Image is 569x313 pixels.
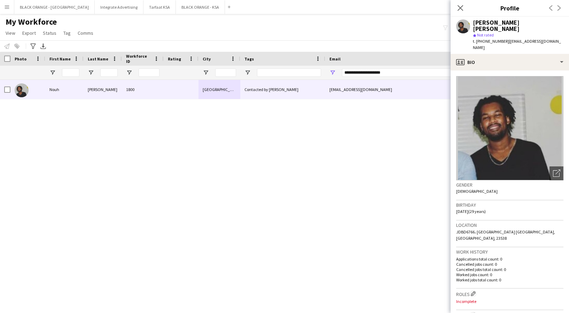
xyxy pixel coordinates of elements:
[49,56,71,61] span: First Name
[451,54,569,71] div: Bio
[22,30,36,36] span: Export
[122,80,164,99] div: 1800
[451,3,569,13] h3: Profile
[176,0,225,14] button: BLACK ORANGE - KSA
[198,80,240,99] div: [GEOGRAPHIC_DATA]
[456,249,563,255] h3: Work history
[244,69,251,76] button: Open Filter Menu
[88,69,94,76] button: Open Filter Menu
[126,53,151,64] span: Workforce ID
[456,256,563,262] p: Applications total count: 0
[62,68,79,77] input: First Name Filter Input
[215,68,236,77] input: City Filter Input
[257,68,321,77] input: Tags Filter Input
[456,209,486,214] span: [DATE] (29 years)
[61,28,73,38] a: Tag
[456,189,498,194] span: [DEMOGRAPHIC_DATA]
[100,68,118,77] input: Last Name Filter Input
[329,69,336,76] button: Open Filter Menu
[473,39,561,50] span: | [EMAIL_ADDRESS][DOMAIN_NAME]
[342,68,460,77] input: Email Filter Input
[477,32,494,38] span: Not rated
[456,222,563,228] h3: Location
[456,262,563,267] p: Cancelled jobs count: 0
[549,166,563,180] div: Open photos pop-in
[39,42,47,50] app-action-btn: Export XLSX
[456,299,563,304] p: Incomplete
[456,76,563,180] img: Crew avatar or photo
[15,56,26,61] span: Photo
[88,56,108,61] span: Last Name
[126,69,132,76] button: Open Filter Menu
[456,202,563,208] h3: Birthday
[456,290,563,297] h3: Roles
[75,28,96,38] a: Comms
[139,68,159,77] input: Workforce ID Filter Input
[40,28,59,38] a: Status
[63,30,71,36] span: Tag
[29,42,37,50] app-action-btn: Advanced filters
[95,0,143,14] button: Integrate Advertising
[45,80,84,99] div: Nouh
[325,80,465,99] div: [EMAIL_ADDRESS][DOMAIN_NAME]
[473,19,563,32] div: [PERSON_NAME] [PERSON_NAME]
[329,56,341,61] span: Email
[15,83,29,97] img: Nouh Kahsa ahmed adem
[456,229,555,241] span: JDBD6766، [GEOGRAPHIC_DATA] [GEOGRAPHIC_DATA], [GEOGRAPHIC_DATA], 23538
[203,69,209,76] button: Open Filter Menu
[78,30,93,36] span: Comms
[6,17,57,27] span: My Workforce
[49,69,56,76] button: Open Filter Menu
[20,28,39,38] a: Export
[84,80,122,99] div: [PERSON_NAME]
[244,56,254,61] span: Tags
[3,28,18,38] a: View
[143,0,176,14] button: Tarfaat KSA
[43,30,56,36] span: Status
[473,39,509,44] span: t. [PHONE_NUMBER]
[240,80,325,99] div: Contacted by [PERSON_NAME]
[203,56,211,61] span: City
[6,30,15,36] span: View
[456,272,563,277] p: Worked jobs count: 0
[456,277,563,282] p: Worked jobs total count: 0
[456,182,563,188] h3: Gender
[168,56,181,61] span: Rating
[14,0,95,14] button: BLACK ORANGE - [GEOGRAPHIC_DATA]
[456,267,563,272] p: Cancelled jobs total count: 0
